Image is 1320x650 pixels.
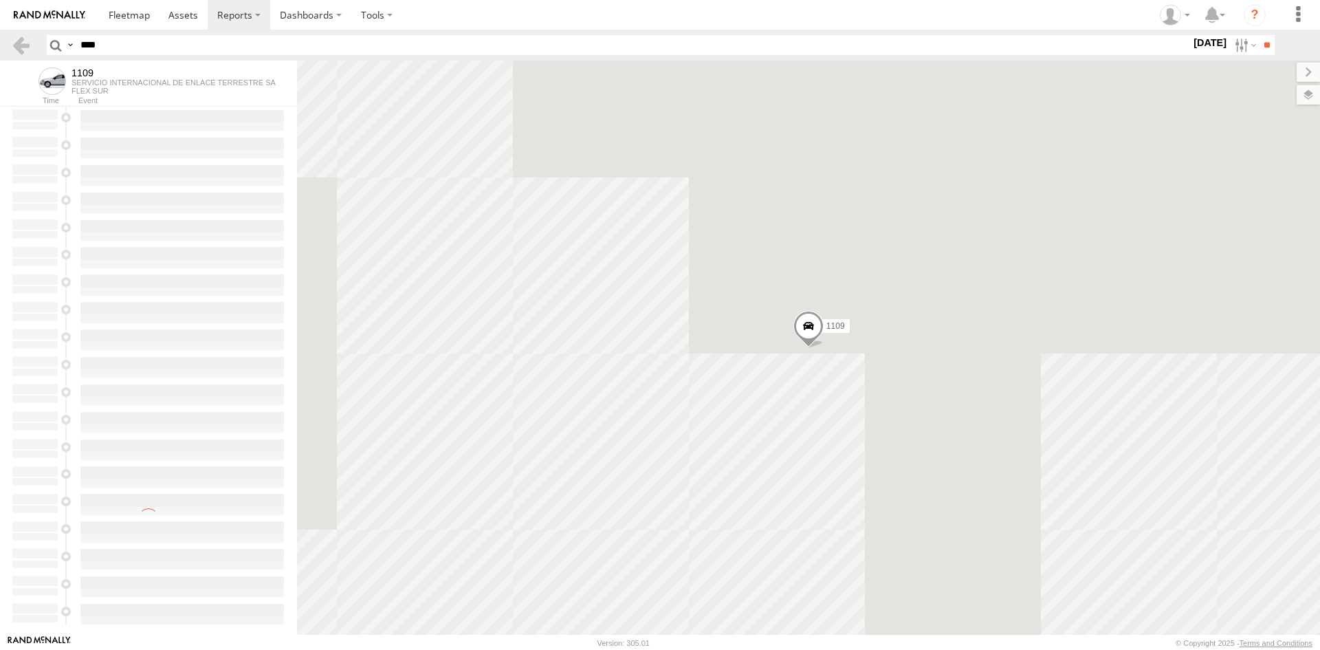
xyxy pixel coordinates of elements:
[71,78,276,87] div: SERVICIO INTERNACIONAL DE ENLACE TERRESTRE SA
[11,35,31,55] a: Back to previous Page
[1191,35,1229,50] label: [DATE]
[1229,35,1259,55] label: Search Filter Options
[71,87,276,95] div: FLEX SUR
[1240,639,1312,647] a: Terms and Conditions
[1176,639,1312,647] div: © Copyright 2025 -
[14,10,85,20] img: rand-logo.svg
[826,321,845,331] span: 1109
[65,35,76,55] label: Search Query
[78,98,297,105] div: Event
[1155,5,1195,25] div: DAVID ARRIETA
[71,67,276,78] div: 1109 - View Asset History
[597,639,650,647] div: Version: 305.01
[11,98,59,105] div: Time
[1244,4,1266,26] i: ?
[8,636,71,650] a: Visit our Website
